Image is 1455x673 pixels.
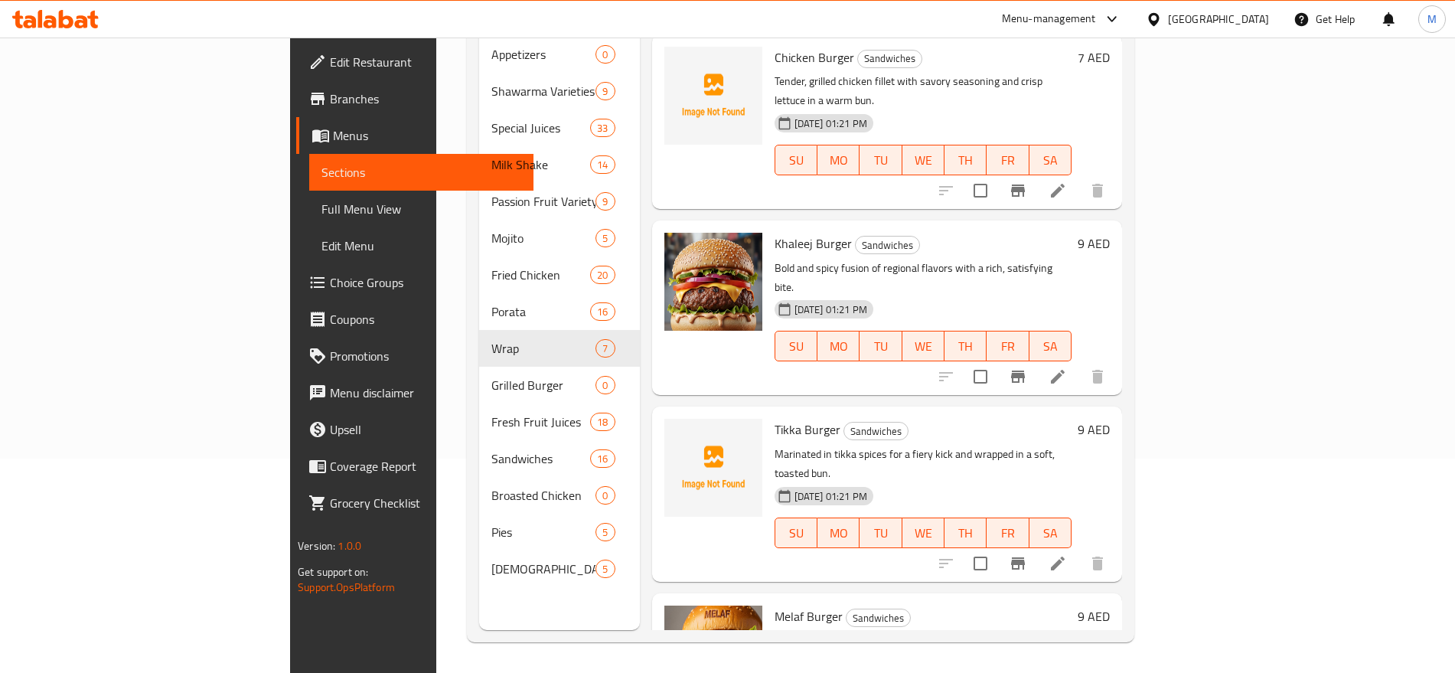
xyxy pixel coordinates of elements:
div: items [595,82,615,100]
span: Sandwiches [847,609,910,627]
button: delete [1079,545,1116,582]
span: 9 [596,84,614,99]
div: Wrap7 [479,330,640,367]
span: [DEMOGRAPHIC_DATA] [491,560,596,578]
span: Chicken Burger [775,46,854,69]
button: Branch-specific-item [1000,545,1036,582]
div: Mojito5 [479,220,640,256]
button: TU [860,145,902,175]
span: TH [951,149,980,172]
span: 9 [596,194,614,209]
div: Sandwiches [843,422,909,440]
span: SA [1036,522,1065,544]
span: MO [824,522,853,544]
a: Branches [296,80,533,117]
button: WE [902,145,944,175]
div: items [590,119,615,137]
span: WE [909,335,938,358]
button: SU [775,331,817,361]
button: WE [902,331,944,361]
a: Edit menu item [1049,181,1067,200]
span: Full Menu View [321,200,520,218]
div: items [590,266,615,284]
span: [DATE] 01:21 PM [788,489,873,504]
button: TH [944,331,987,361]
div: items [595,192,615,211]
a: Edit menu item [1049,368,1067,386]
span: SA [1036,335,1065,358]
span: Sandwiches [844,423,908,440]
span: FR [993,149,1023,172]
button: FR [987,145,1029,175]
a: Edit Restaurant [296,44,533,80]
div: Shawarma Varieties9 [479,73,640,109]
div: Pies [491,523,596,541]
span: Broasted Chicken [491,486,596,505]
span: 7 [596,341,614,356]
div: Fresh Fruit Juices [491,413,591,431]
span: WE [909,149,938,172]
button: SU [775,145,817,175]
span: 5 [596,562,614,577]
span: MO [824,335,853,358]
div: Grilled Burger [491,376,596,394]
span: Sandwiches [858,50,922,67]
div: items [590,449,615,468]
nav: Menu sections [479,30,640,593]
div: items [595,229,615,247]
span: Shawarma Varieties [491,82,596,100]
span: FR [993,522,1023,544]
div: Porata16 [479,293,640,330]
span: Fried Chicken [491,266,591,284]
h6: 9 AED [1078,419,1110,440]
span: Menus [333,126,520,145]
span: Special Juices [491,119,591,137]
span: Appetizers [491,45,596,64]
div: items [595,560,615,578]
span: Grocery Checklist [330,494,520,512]
div: items [595,486,615,505]
div: Passion Fruit Variety Flavours9 [479,183,640,220]
span: FR [993,335,1023,358]
button: FR [987,518,1029,548]
button: SA [1029,331,1072,361]
div: Grilled Burger0 [479,367,640,403]
span: 16 [591,305,614,319]
div: Special Juices33 [479,109,640,146]
span: TH [951,335,980,358]
span: Select to update [964,361,997,393]
button: delete [1079,358,1116,395]
p: Marinated in tikka spices for a fiery kick and wrapped in a soft, toasted bun. [775,445,1072,483]
img: Tikka Burger [664,419,762,517]
span: TU [866,149,896,172]
button: TH [944,518,987,548]
span: Sandwiches [491,449,591,468]
p: Tender, grilled chicken fillet with savory seasoning and crisp lettuce in a warm bun. [775,72,1072,110]
a: Edit menu item [1049,554,1067,573]
span: Upsell [330,420,520,439]
span: Melaf Burger [775,605,843,628]
div: items [595,339,615,358]
img: Khaleej Burger [664,233,762,331]
span: 16 [591,452,614,466]
a: Grocery Checklist [296,485,533,521]
span: TH [951,522,980,544]
div: Fried Chicken20 [479,256,640,293]
span: Edit Restaurant [330,53,520,71]
span: Sandwiches [856,237,919,254]
span: TU [866,522,896,544]
span: Porata [491,302,591,321]
button: SU [775,518,817,548]
a: Coverage Report [296,448,533,485]
div: Fresh Fruit Juices18 [479,403,640,440]
span: 0 [596,378,614,393]
div: Sandwiches [846,609,911,627]
span: M [1427,11,1437,28]
button: Branch-specific-item [1000,358,1036,395]
span: SU [781,149,811,172]
a: Coupons [296,301,533,338]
